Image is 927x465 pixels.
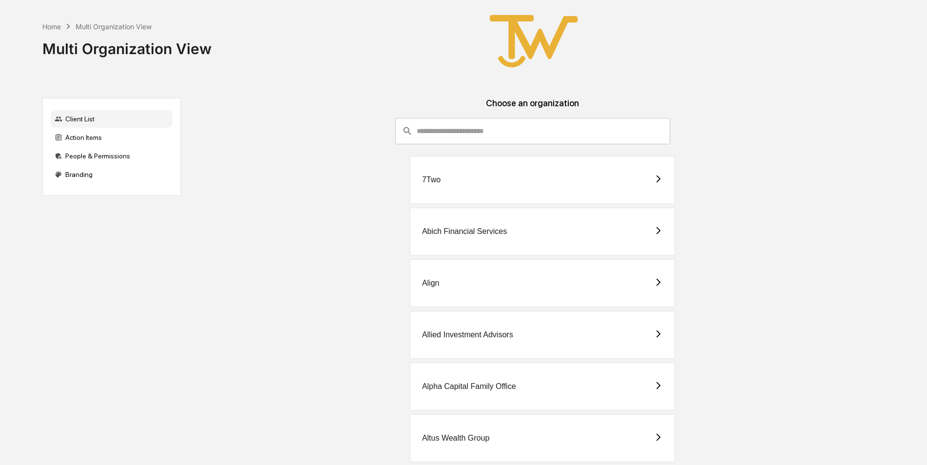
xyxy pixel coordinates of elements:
div: Home [42,22,61,31]
div: Align [422,279,440,288]
div: Action Items [51,129,173,146]
div: Branding [51,166,173,183]
div: Altus Wealth Group [422,434,489,443]
div: People & Permissions [51,147,173,165]
div: 7Two [422,175,441,184]
div: Choose an organization [189,98,877,118]
div: Multi Organization View [76,22,152,31]
div: consultant-dashboard__filter-organizations-search-bar [395,118,671,144]
div: Abich Financial Services [422,227,507,236]
div: Allied Investment Advisors [422,330,513,339]
div: Client List [51,110,173,128]
div: Alpha Capital Family Office [422,382,516,391]
img: True West [485,8,582,75]
div: Multi Organization View [42,32,212,58]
